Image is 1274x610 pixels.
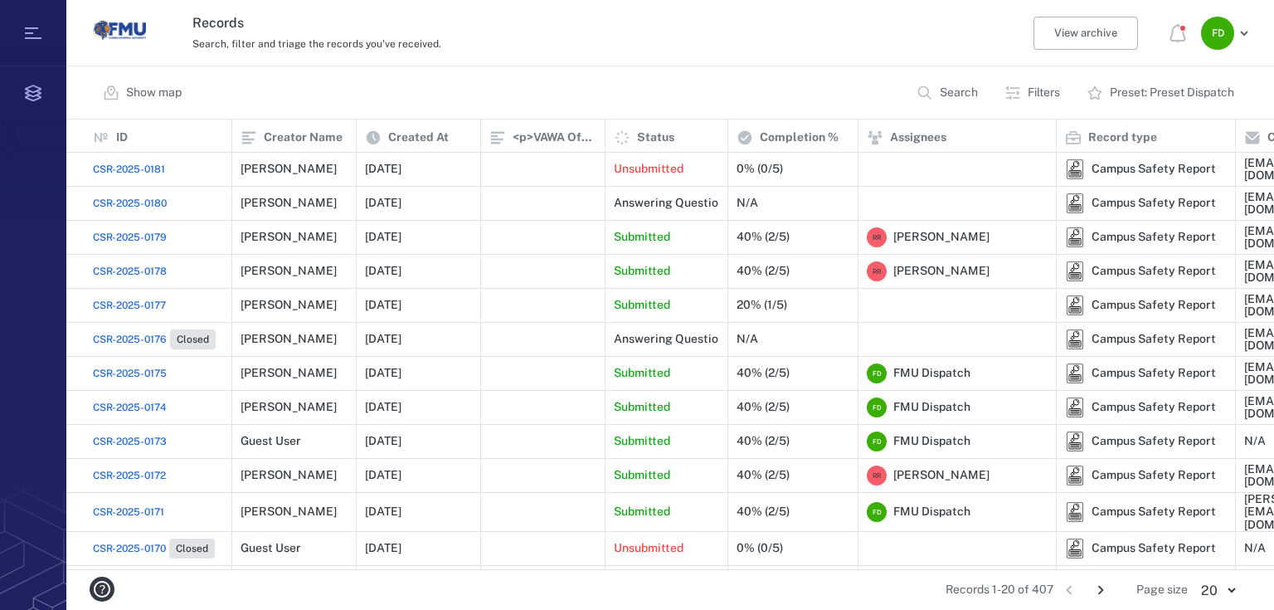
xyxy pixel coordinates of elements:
[93,196,167,211] a: CSR-2025-0180
[93,366,167,381] span: CSR-2025-0175
[1065,329,1085,349] div: Campus Safety Report
[1201,17,1254,50] button: FD
[867,261,887,281] div: R R
[737,265,790,277] div: 40% (2/5)
[388,129,449,146] p: Created At
[365,229,401,246] p: [DATE]
[1065,539,1085,559] img: icon Campus Safety Report
[1065,398,1085,417] div: Campus Safety Report
[737,542,783,554] div: 0% (0/5)
[241,231,337,243] div: [PERSON_NAME]
[1092,197,1216,209] div: Campus Safety Report
[1065,261,1085,281] div: Campus Safety Report
[241,197,337,209] div: [PERSON_NAME]
[1110,85,1234,101] p: Preset: Preset Dispatch
[1065,159,1085,179] div: Campus Safety Report
[867,364,887,383] div: F D
[93,162,165,177] a: CSR-2025-0181
[737,231,790,243] div: 40% (2/5)
[93,73,195,113] button: Show map
[1188,581,1247,600] div: 20
[365,365,401,382] p: [DATE]
[737,367,790,379] div: 40% (2/5)
[192,13,841,33] h3: Records
[614,399,670,416] p: Submitted
[1201,17,1234,50] div: F D
[365,504,401,520] p: [DATE]
[1092,469,1216,481] div: Campus Safety Report
[93,264,167,279] a: CSR-2025-0178
[614,229,670,246] p: Submitted
[241,505,337,518] div: [PERSON_NAME]
[241,542,301,554] div: Guest User
[264,129,343,146] p: Creator Name
[867,227,887,247] div: R R
[1136,582,1188,598] span: Page size
[1092,435,1216,447] div: Campus Safety Report
[241,299,337,311] div: [PERSON_NAME]
[93,400,167,415] a: CSR-2025-0174
[614,467,670,484] p: Submitted
[867,432,887,451] div: F D
[1065,261,1085,281] img: icon Campus Safety Report
[173,333,212,347] span: Closed
[1065,364,1085,383] div: Campus Safety Report
[1065,364,1085,383] img: icon Campus Safety Report
[1092,163,1216,175] div: Campus Safety Report
[1092,505,1216,518] div: Campus Safety Report
[1065,432,1085,451] img: icon Campus Safety Report
[867,502,887,522] div: F D
[1065,193,1085,213] div: Campus Safety Report
[614,433,670,450] p: Submitted
[365,161,401,178] p: [DATE]
[737,469,790,481] div: 40% (2/5)
[365,195,401,212] p: [DATE]
[1077,73,1247,113] button: Preset: Preset Dispatch
[890,129,946,146] p: Assignees
[1065,329,1085,349] img: icon Campus Safety Report
[1092,299,1216,311] div: Campus Safety Report
[241,367,337,379] div: [PERSON_NAME]
[907,73,991,113] button: Search
[946,582,1053,598] span: Records 1-20 of 407
[1065,227,1085,247] img: icon Campus Safety Report
[1065,398,1085,417] img: icon Campus Safety Report
[83,570,121,608] button: help
[737,401,790,413] div: 40% (2/5)
[93,468,166,483] a: CSR-2025-0172
[1065,432,1085,451] div: Campus Safety Report
[994,73,1073,113] button: Filters
[365,433,401,450] p: [DATE]
[1065,502,1085,522] div: Campus Safety Report
[1065,466,1085,486] div: Campus Safety Report
[737,435,790,447] div: 40% (2/5)
[737,163,783,175] div: 0% (0/5)
[614,161,683,178] p: Unsubmitted
[93,4,146,63] a: Go home
[637,129,674,146] p: Status
[1092,367,1216,379] div: Campus Safety Report
[1065,159,1085,179] img: icon Campus Safety Report
[1092,231,1216,243] div: Campus Safety Report
[893,433,970,450] span: FMU Dispatch
[737,505,790,518] div: 40% (2/5)
[1028,85,1060,101] p: Filters
[365,263,401,280] p: [DATE]
[1033,17,1138,50] button: View archive
[93,230,167,245] span: CSR-2025-0179
[1053,577,1116,603] nav: pagination navigation
[93,4,146,57] img: Florida Memorial University logo
[1092,401,1216,413] div: Campus Safety Report
[1088,129,1157,146] p: Record type
[1092,265,1216,277] div: Campus Safety Report
[173,542,212,556] span: Closed
[867,398,887,417] div: F D
[1065,502,1085,522] img: icon Campus Safety Report
[37,12,71,27] span: Help
[1092,333,1216,345] div: Campus Safety Report
[1087,577,1114,603] button: Go to next page
[241,163,337,175] div: [PERSON_NAME]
